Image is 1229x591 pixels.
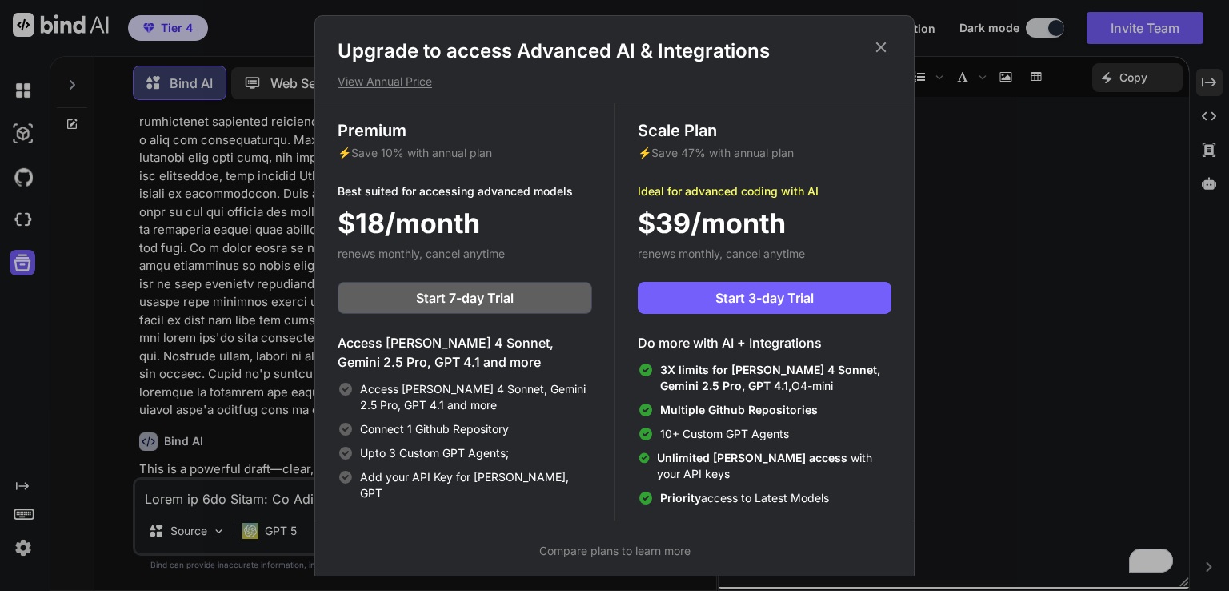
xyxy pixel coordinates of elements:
[360,469,592,501] span: Add your API Key for [PERSON_NAME], GPT
[638,282,891,314] button: Start 3-day Trial
[338,333,592,372] h4: Access [PERSON_NAME] 4 Sonnet, Gemini 2.5 Pro, GPT 4.1 and more
[338,119,592,142] h3: Premium
[338,282,592,314] button: Start 7-day Trial
[360,381,592,413] span: Access [PERSON_NAME] 4 Sonnet, Gemini 2.5 Pro, GPT 4.1 and more
[660,490,829,506] span: access to Latest Models
[539,544,691,557] span: to learn more
[338,74,891,90] p: View Annual Price
[338,183,592,199] p: Best suited for accessing advanced models
[539,544,619,557] span: Compare plans
[660,426,789,442] span: 10+ Custom GPT Agents
[338,38,891,64] h1: Upgrade to access Advanced AI & Integrations
[338,145,592,161] p: ⚡ with annual plan
[416,288,514,308] span: Start 7-day Trial
[638,247,805,260] span: renews monthly, cancel anytime
[660,403,818,416] span: Multiple Github Repositories
[660,363,880,392] span: 3X limits for [PERSON_NAME] 4 Sonnet, Gemini 2.5 Pro, GPT 4.1,
[660,362,891,394] span: O4-mini
[660,491,701,505] span: Priority
[638,333,891,352] h4: Do more with AI + Integrations
[638,145,891,161] p: ⚡ with annual plan
[657,450,891,482] span: with your API keys
[638,119,891,142] h3: Scale Plan
[638,203,786,243] span: $39/month
[715,288,814,308] span: Start 3-day Trial
[338,203,480,243] span: $18/month
[360,445,509,461] span: Upto 3 Custom GPT Agents;
[360,421,509,437] span: Connect 1 Github Repository
[351,146,404,159] span: Save 10%
[638,183,891,199] p: Ideal for advanced coding with AI
[651,146,706,159] span: Save 47%
[338,247,505,260] span: renews monthly, cancel anytime
[657,451,851,464] span: Unlimited [PERSON_NAME] access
